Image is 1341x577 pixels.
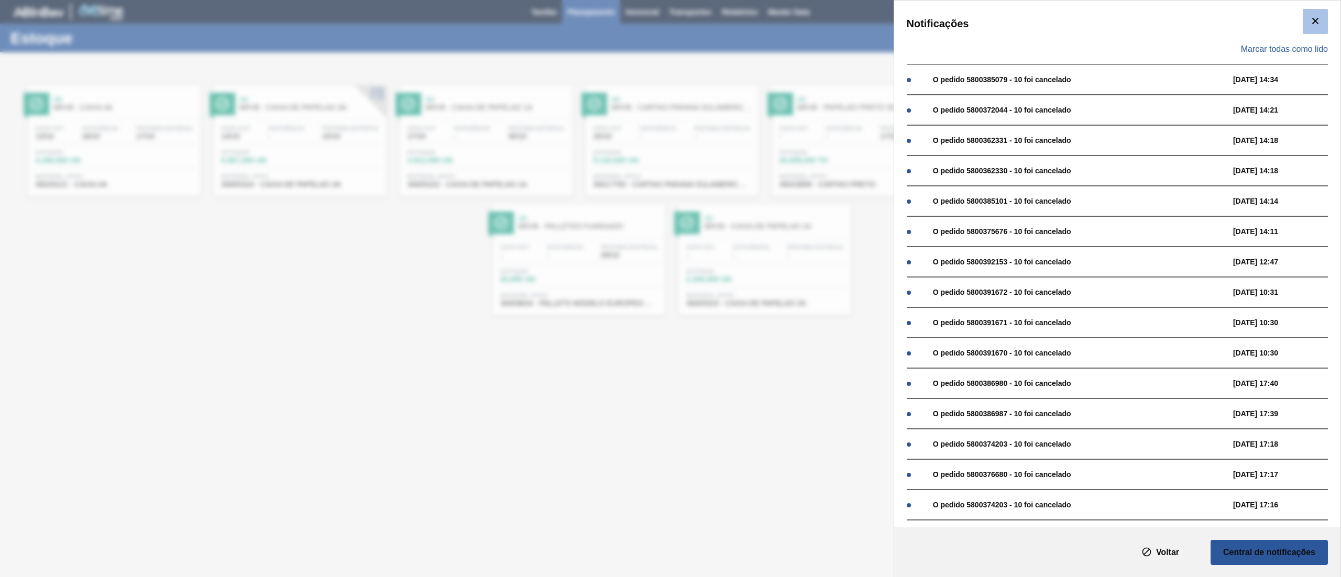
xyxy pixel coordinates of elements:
[1233,288,1338,296] span: [DATE] 10:31
[933,409,1228,418] div: O pedido 5800386987 - 10 foi cancelado
[933,470,1228,479] div: O pedido 5800376680 - 10 foi cancelado
[933,379,1228,387] div: O pedido 5800386980 - 10 foi cancelado
[1233,440,1338,448] span: [DATE] 17:18
[1233,227,1338,236] span: [DATE] 14:11
[933,349,1228,357] div: O pedido 5800391670 - 10 foi cancelado
[1233,167,1338,175] span: [DATE] 14:18
[933,227,1228,236] div: O pedido 5800375676 - 10 foi cancelado
[933,106,1228,114] div: O pedido 5800372044 - 10 foi cancelado
[1233,379,1338,387] span: [DATE] 17:40
[1233,409,1338,418] span: [DATE] 17:39
[1233,197,1338,205] span: [DATE] 14:14
[933,288,1228,296] div: O pedido 5800391672 - 10 foi cancelado
[1233,75,1338,84] span: [DATE] 14:34
[1233,349,1338,357] span: [DATE] 10:30
[1233,318,1338,327] span: [DATE] 10:30
[933,197,1228,205] div: O pedido 5800385101 - 10 foi cancelado
[1233,136,1338,145] span: [DATE] 14:18
[933,440,1228,448] div: O pedido 5800374203 - 10 foi cancelado
[1233,470,1338,479] span: [DATE] 17:17
[1233,106,1338,114] span: [DATE] 14:21
[933,136,1228,145] div: O pedido 5800362331 - 10 foi cancelado
[1241,45,1328,54] span: Marcar todas como lido
[933,258,1228,266] div: O pedido 5800392153 - 10 foi cancelado
[933,318,1228,327] div: O pedido 5800391671 - 10 foi cancelado
[933,75,1228,84] div: O pedido 5800385079 - 10 foi cancelado
[933,501,1228,509] div: O pedido 5800374203 - 10 foi cancelado
[933,167,1228,175] div: O pedido 5800362330 - 10 foi cancelado
[1233,258,1338,266] span: [DATE] 12:47
[1233,501,1338,509] span: [DATE] 17:16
